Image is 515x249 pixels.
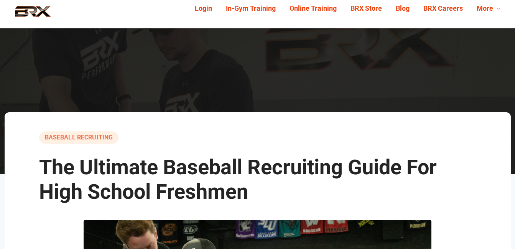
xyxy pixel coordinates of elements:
a: Online Training [283,3,344,15]
div: Navigation Menu [182,3,507,15]
a: More [470,3,507,15]
a: Login [188,3,219,15]
a: Blog [389,3,416,15]
span: The Ultimate Baseball Recruiting Guide For High School Freshmen [39,155,437,204]
a: Baseball Recruiting [39,131,119,144]
img: BRX Performance [8,6,58,23]
a: BRX Careers [416,3,470,15]
a: BRX Store [344,3,389,15]
a: In-Gym Training [219,3,283,15]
